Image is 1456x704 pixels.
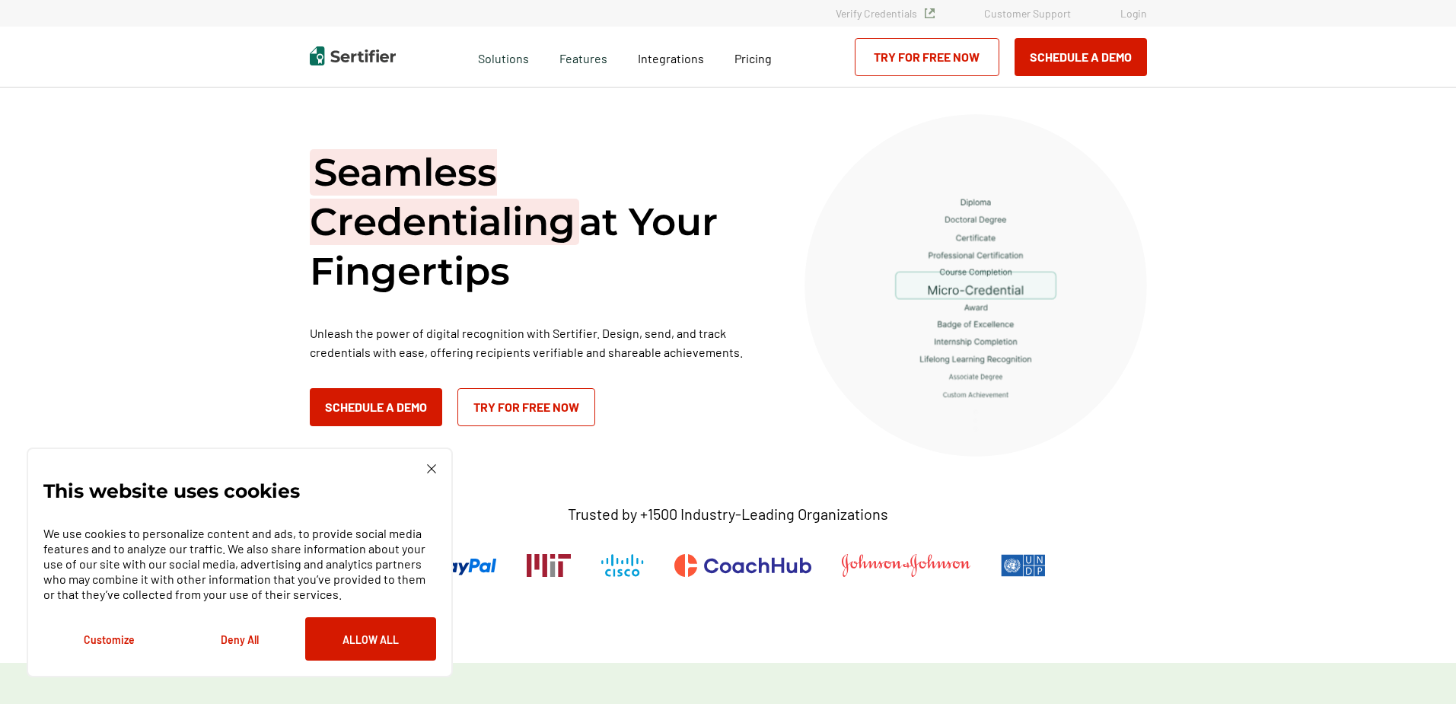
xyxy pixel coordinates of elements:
[410,554,496,577] img: PayPal
[855,38,999,76] a: Try for Free Now
[310,149,579,245] span: Seamless Credentialing
[1120,7,1147,20] a: Login
[638,51,704,65] span: Integrations
[836,7,935,20] a: Verify Credentials
[568,505,888,524] p: Trusted by +1500 Industry-Leading Organizations
[174,617,305,661] button: Deny All
[310,46,396,65] img: Sertifier | Digital Credentialing Platform
[43,526,436,602] p: We use cookies to personalize content and ads, to provide social media features and to analyze ou...
[559,47,607,66] span: Features
[1001,554,1046,577] img: UNDP
[427,464,436,473] img: Cookie Popup Close
[457,388,595,426] a: Try for Free Now
[305,617,436,661] button: Allow All
[1015,38,1147,76] button: Schedule a Demo
[43,617,174,661] button: Customize
[949,374,1002,381] g: Associate Degree
[43,483,300,499] p: This website uses cookies
[310,323,766,362] p: Unleash the power of digital recognition with Sertifier. Design, send, and track credentials with...
[601,554,644,577] img: Cisco
[638,47,704,66] a: Integrations
[734,51,772,65] span: Pricing
[984,7,1071,20] a: Customer Support
[310,148,766,296] h1: at Your Fingertips
[925,8,935,18] img: Verified
[674,554,811,577] img: CoachHub
[527,554,571,577] img: Massachusetts Institute of Technology
[734,47,772,66] a: Pricing
[310,388,442,426] button: Schedule a Demo
[478,47,529,66] span: Solutions
[842,554,970,577] img: Johnson & Johnson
